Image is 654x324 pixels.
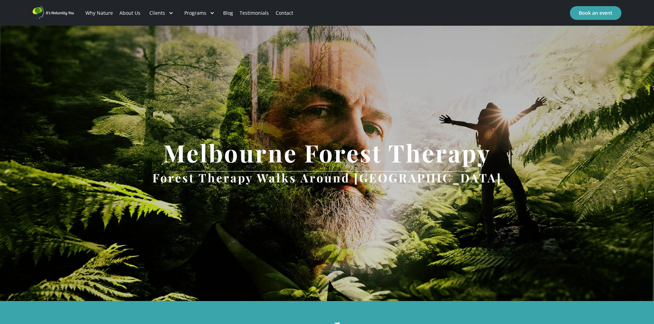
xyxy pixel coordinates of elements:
div: Clients [144,1,179,25]
a: About Us [116,1,144,25]
div: Programs [179,1,220,25]
a: Why Nature [82,1,116,25]
a: Testimonials [237,1,272,25]
div: Programs [184,10,206,16]
a: Blog [220,1,237,25]
a: Book an event [570,6,621,20]
h1: Melbourne Forest Therapy [153,140,501,166]
h2: Forest Therapy walks around [GEOGRAPHIC_DATA] [152,171,502,184]
div: Clients [149,10,165,16]
a: Contact [272,1,296,25]
a: home [33,6,74,20]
